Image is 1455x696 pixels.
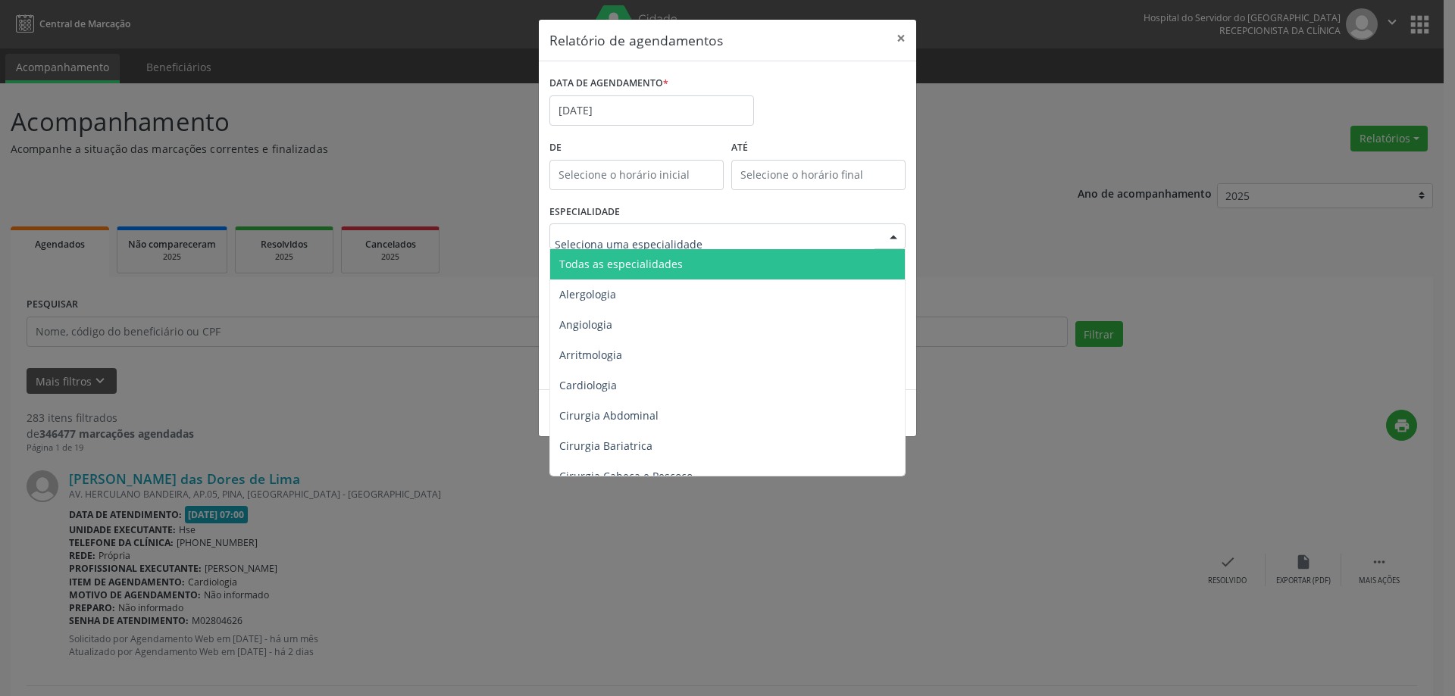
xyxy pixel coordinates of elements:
[559,439,652,453] span: Cirurgia Bariatrica
[559,378,617,392] span: Cardiologia
[559,287,616,301] span: Alergologia
[549,72,668,95] label: DATA DE AGENDAMENTO
[886,20,916,57] button: Close
[559,408,659,423] span: Cirurgia Abdominal
[555,229,875,259] input: Seleciona uma especialidade
[549,136,724,160] label: De
[549,95,754,126] input: Selecione uma data ou intervalo
[559,317,612,332] span: Angiologia
[549,30,723,50] h5: Relatório de agendamentos
[549,160,724,190] input: Selecione o horário inicial
[731,160,906,190] input: Selecione o horário final
[559,257,683,271] span: Todas as especialidades
[731,136,906,160] label: ATÉ
[559,348,622,362] span: Arritmologia
[559,469,693,483] span: Cirurgia Cabeça e Pescoço
[549,201,620,224] label: ESPECIALIDADE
